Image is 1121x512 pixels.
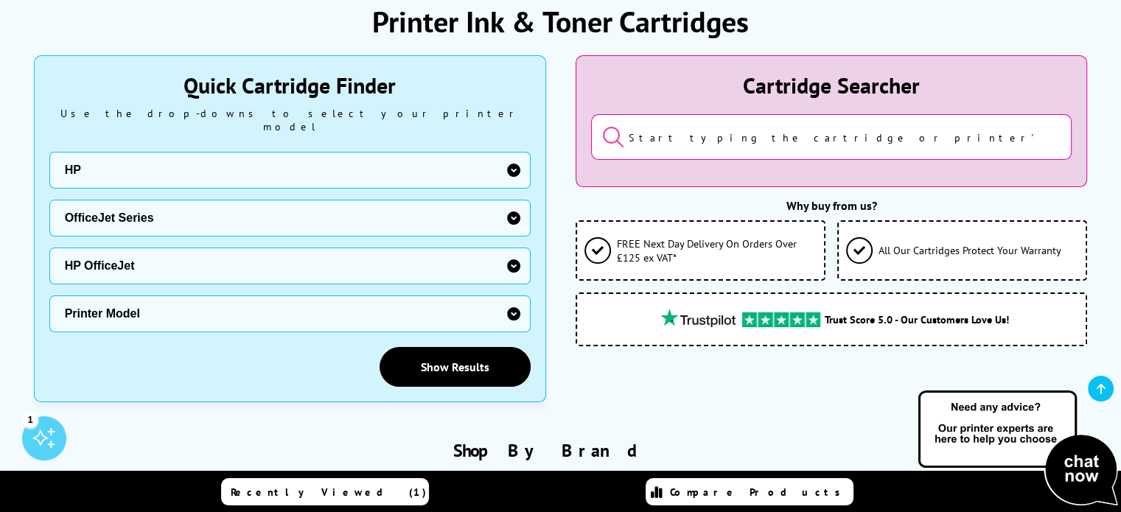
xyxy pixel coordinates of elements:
[670,485,848,499] span: Compare Products
[646,478,853,505] a: Compare Products
[221,478,429,505] a: Recently Viewed (1)
[654,309,742,327] img: trustpilot rating
[380,347,531,387] a: Show Results
[22,411,38,427] div: 1
[372,2,749,41] h1: Printer Ink & Toner Cartridges
[824,312,1008,326] span: Trust Score 5.0 - Our Customers Love Us!
[34,439,1088,462] h2: Shop By Brand
[591,114,1072,160] input: Start typing the cartridge or printer's name...
[591,71,1072,99] div: Cartridge Searcher
[231,485,427,499] span: Recently Viewed (1)
[617,236,817,264] span: FREE Next Day Delivery On Orders Over £125 ex VAT*
[49,71,531,99] div: Quick Cartridge Finder
[742,312,820,327] img: trustpilot rating
[49,107,531,133] div: Use the drop-downs to select your printer model
[879,243,1061,257] span: All Our Cartridges Protect Your Warranty
[576,198,1088,213] div: Why buy from us?
[915,388,1121,509] img: Open Live Chat window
